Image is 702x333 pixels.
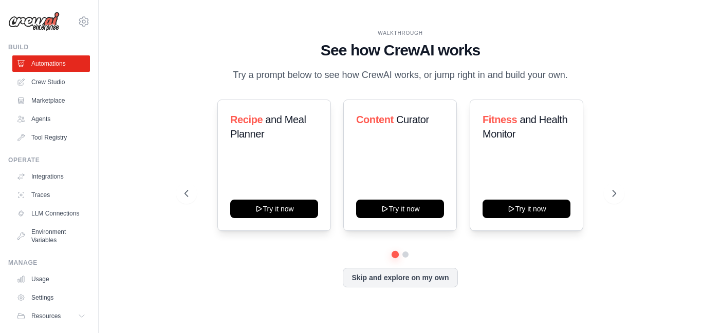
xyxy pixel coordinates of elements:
a: Integrations [12,168,90,185]
span: Recipe [230,114,263,125]
a: Traces [12,187,90,203]
a: LLM Connections [12,205,90,222]
div: WALKTHROUGH [184,29,616,37]
a: Environment Variables [12,224,90,248]
a: Crew Studio [12,74,90,90]
div: Operate [8,156,90,164]
span: Fitness [483,114,517,125]
a: Settings [12,289,90,306]
a: Marketplace [12,92,90,109]
span: Curator [396,114,429,125]
a: Agents [12,111,90,127]
h1: See how CrewAI works [184,41,616,60]
div: Build [8,43,90,51]
a: Tool Registry [12,129,90,146]
a: Usage [12,271,90,287]
button: Try it now [230,200,318,218]
span: and Health Monitor [483,114,567,140]
button: Try it now [356,200,444,218]
a: Automations [12,55,90,72]
button: Try it now [483,200,570,218]
p: Try a prompt below to see how CrewAI works, or jump right in and build your own. [228,68,573,83]
button: Resources [12,308,90,324]
span: Resources [31,312,61,320]
div: Manage [8,259,90,267]
span: and Meal Planner [230,114,306,140]
img: Logo [8,12,60,31]
button: Skip and explore on my own [343,268,457,287]
span: Content [356,114,394,125]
